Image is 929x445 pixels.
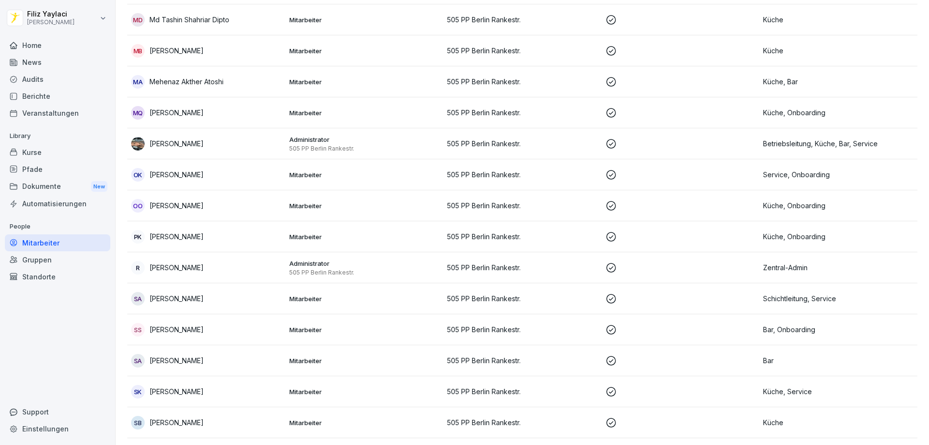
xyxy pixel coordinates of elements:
p: Mitarbeiter [289,170,440,179]
p: Library [5,128,110,144]
p: 505 PP Berlin Rankestr. [447,77,598,87]
p: Filiz Yaylaci [27,10,75,18]
p: Mitarbeiter [289,77,440,86]
a: Standorte [5,268,110,285]
p: Küche, Bar [763,77,914,87]
div: MB [131,44,145,58]
p: Küche [763,46,914,56]
div: SA [131,354,145,368]
div: SK [131,385,145,399]
p: 505 PP Berlin Rankestr. [447,169,598,180]
p: 505 PP Berlin Rankestr. [447,46,598,56]
p: Mitarbeiter [289,418,440,427]
p: 505 PP Berlin Rankestr. [447,355,598,366]
p: Mitarbeiter [289,201,440,210]
p: Mitarbeiter [289,15,440,24]
div: OK [131,168,145,182]
p: Mitarbeiter [289,46,440,55]
div: Dokumente [5,178,110,196]
a: Berichte [5,88,110,105]
p: [PERSON_NAME] [27,19,75,26]
p: 505 PP Berlin Rankestr. [447,386,598,397]
div: Gruppen [5,251,110,268]
img: fsplx86vwbgpwt6k77iu5744.png [131,137,145,151]
p: Betriebsleitung, Küche, Bar, Service [763,138,914,149]
p: Küche [763,417,914,428]
p: Küche, Onboarding [763,200,914,211]
p: [PERSON_NAME] [150,200,204,211]
a: News [5,54,110,71]
p: Mitarbeiter [289,325,440,334]
p: [PERSON_NAME] [150,355,204,366]
p: Mitarbeiter [289,294,440,303]
p: [PERSON_NAME] [150,138,204,149]
div: OO [131,199,145,213]
div: MQ [131,106,145,120]
div: R [131,261,145,275]
div: MA [131,75,145,89]
p: Bar, Onboarding [763,324,914,335]
p: Mitarbeiter [289,387,440,396]
div: SS [131,323,145,337]
p: Küche [763,15,914,25]
p: [PERSON_NAME] [150,386,204,397]
p: Bar [763,355,914,366]
p: Zentral-Admin [763,262,914,273]
a: Veranstaltungen [5,105,110,122]
p: 505 PP Berlin Rankestr. [447,200,598,211]
p: [PERSON_NAME] [150,293,204,304]
p: Administrator [289,135,440,144]
p: [PERSON_NAME] [150,169,204,180]
p: 505 PP Berlin Rankestr. [289,269,440,276]
p: 505 PP Berlin Rankestr. [447,417,598,428]
p: Küche, Onboarding [763,231,914,242]
p: [PERSON_NAME] [150,107,204,118]
div: MD [131,13,145,27]
p: People [5,219,110,234]
p: 505 PP Berlin Rankestr. [447,107,598,118]
div: New [91,181,107,192]
div: SB [131,416,145,430]
p: 505 PP Berlin Rankestr. [289,145,440,153]
a: Einstellungen [5,420,110,437]
p: Administrator [289,259,440,268]
p: 505 PP Berlin Rankestr. [447,293,598,304]
p: [PERSON_NAME] [150,231,204,242]
div: PK [131,230,145,244]
p: Service, Onboarding [763,169,914,180]
p: Md Tashin Shahriar Dipto [150,15,229,25]
a: Pfade [5,161,110,178]
p: Mitarbeiter [289,232,440,241]
a: Automatisierungen [5,195,110,212]
a: Kurse [5,144,110,161]
p: 505 PP Berlin Rankestr. [447,324,598,335]
div: Support [5,403,110,420]
p: [PERSON_NAME] [150,324,204,335]
p: Küche, Service [763,386,914,397]
a: Audits [5,71,110,88]
div: SA [131,292,145,306]
p: Mitarbeiter [289,108,440,117]
p: 505 PP Berlin Rankestr. [447,231,598,242]
a: Home [5,37,110,54]
p: [PERSON_NAME] [150,417,204,428]
p: Küche, Onboarding [763,107,914,118]
p: Mehenaz Akther Atoshi [150,77,224,87]
p: 505 PP Berlin Rankestr. [447,138,598,149]
a: Mitarbeiter [5,234,110,251]
a: DokumenteNew [5,178,110,196]
p: Mitarbeiter [289,356,440,365]
p: [PERSON_NAME] [150,46,204,56]
p: 505 PP Berlin Rankestr. [447,262,598,273]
